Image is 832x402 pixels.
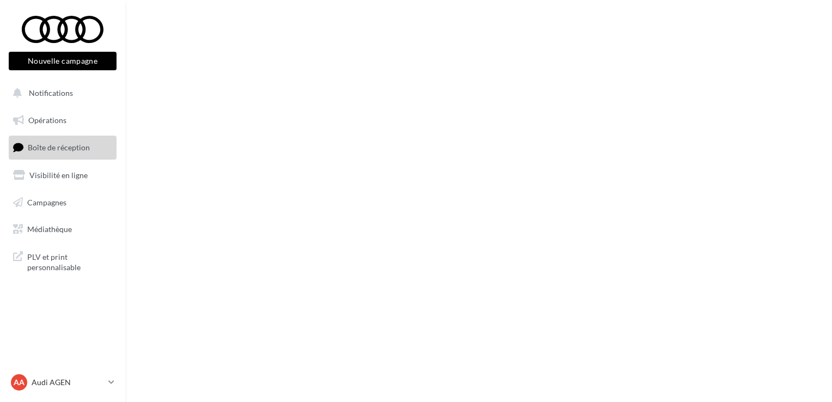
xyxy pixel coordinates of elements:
[28,115,66,125] span: Opérations
[27,249,112,273] span: PLV et print personnalisable
[7,218,119,241] a: Médiathèque
[7,82,114,105] button: Notifications
[14,377,25,388] span: AA
[9,372,117,393] a: AA Audi AGEN
[32,377,104,388] p: Audi AGEN
[7,164,119,187] a: Visibilité en ligne
[29,170,88,180] span: Visibilité en ligne
[27,197,66,206] span: Campagnes
[27,224,72,234] span: Médiathèque
[29,88,73,98] span: Notifications
[7,109,119,132] a: Opérations
[7,136,119,159] a: Boîte de réception
[7,245,119,277] a: PLV et print personnalisable
[7,191,119,214] a: Campagnes
[9,52,117,70] button: Nouvelle campagne
[28,143,90,152] span: Boîte de réception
